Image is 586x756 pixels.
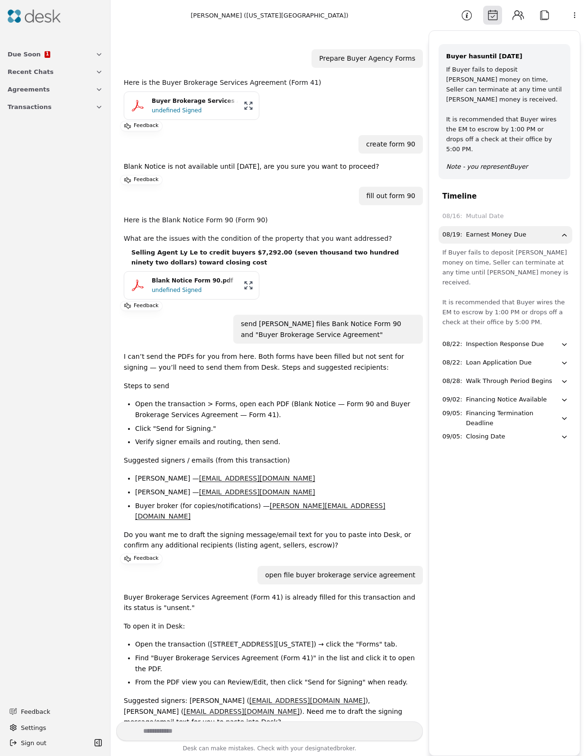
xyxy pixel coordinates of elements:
button: 08/19:Earnest Money Due [439,226,572,244]
div: 09/02 : [442,395,462,405]
textarea: Write your prompt here [116,721,423,741]
button: Agreements [2,81,109,98]
span: Transactions [8,102,52,112]
p: Blank Notice is not available until [DATE], are you sure you want to proceed? [124,161,379,172]
p: To open it in Desk: [124,621,415,632]
div: 08/22 : [442,339,462,349]
a: [EMAIL_ADDRESS][DOMAIN_NAME] [199,474,315,482]
p: Feedback [134,554,158,564]
div: Buyer Brokerage Services Agreement.pdf [152,97,238,106]
button: Blank Notice Form 90.pdfundefined Signed [124,271,259,300]
div: Here is the Buyer Brokerage Services Agreement (Form 41) [124,77,415,88]
p: Buyer Brokerage Services Agreement (Form 41) is already filled for this transaction and its statu... [124,592,415,613]
li: Find "Buyer Brokerage Services Agreement (Form 41)" in the list and click it to open the PDF. [135,653,415,674]
a: [PERSON_NAME][EMAIL_ADDRESS][DOMAIN_NAME] [135,502,385,520]
li: [PERSON_NAME] — [135,473,415,484]
span: 1 [46,52,49,56]
p: I can’t send the PDFs for you from here. Both forms have been filled but not sent for signing — y... [124,351,415,373]
button: Recent Chats [2,63,109,81]
p: Suggested signers: [PERSON_NAME] ( ), [PERSON_NAME] ( ). Need me to draft the signing message/ema... [124,695,415,728]
div: 08/28 : [442,376,462,386]
p: Do you want me to draft the signing message/email text for you to paste into Desk, or confirm any... [124,529,415,551]
span: Feedback [21,707,97,717]
a: [EMAIL_ADDRESS][DOMAIN_NAME] [199,488,315,496]
div: Prepare Buyer Agency Forms [319,53,415,64]
div: Desk can make mistakes. Check with your broker. [116,744,423,756]
p: Suggested signers / emails (from this transaction) [124,455,415,466]
button: 09/05:Closing Date [439,428,572,446]
div: Financing Notice Available [466,395,547,405]
button: 09/05:Financing Termination Deadline [439,410,572,427]
span: Settings [21,723,46,733]
div: Earnest Money Due [466,230,526,240]
div: Financing Termination Deadline [466,409,560,428]
button: 08/16:Mutual Date [439,208,572,225]
div: 08/16 : [442,211,462,221]
div: undefined Signed [152,106,238,115]
div: Walk Through Period Begins [466,376,552,386]
button: 08/28:Walk Through Period Begins [439,373,572,390]
img: Desk [8,9,61,23]
a: [EMAIL_ADDRESS][DOMAIN_NAME] [183,708,300,715]
p: Feedback [134,301,158,311]
li: Verify signer emails and routing, then send. [135,437,415,447]
div: If Buyer fails to deposit [PERSON_NAME] money on time, Seller can terminate at any time until [PE... [446,64,563,154]
div: open file buyer brokerage service agreement [265,570,415,581]
button: Feedback [4,703,103,720]
div: Closing Date [466,432,505,442]
div: undefined Signed [152,285,238,295]
li: Buyer broker (for copies/notifications) — [135,501,415,522]
p: Note - you represent Buyer [446,162,563,172]
div: 08/19 : [442,230,462,240]
li: Open the transaction > Forms, open each PDF (Blank Notice — Form 90 and Buyer Brokerage Services ... [135,399,415,420]
button: Settings [6,720,105,735]
button: 09/02:Financing Notice Available [439,391,572,409]
li: Open the transaction ([STREET_ADDRESS][US_STATE]) → click the "Forms" tab. [135,639,415,650]
span: Agreements [8,84,50,94]
div: 08/22 : [442,358,462,368]
p: What are the issues with the condition of the property that you want addressed? [124,233,415,244]
button: 08/22:Inspection Response Due [439,336,572,353]
div: create form 90 [366,139,415,150]
div: Mutual Date [466,211,504,221]
a: [EMAIL_ADDRESS][DOMAIN_NAME] [249,697,366,704]
div: Timeline [429,191,580,202]
div: fill out form 90 [366,191,415,201]
div: Loan Application Due [466,358,531,368]
li: [PERSON_NAME] — [135,487,415,498]
p: Feedback [134,175,158,185]
p: Steps to send [124,381,415,392]
span: designated [305,745,337,752]
div: Blank Notice Form 90.pdf [152,276,238,285]
div: [PERSON_NAME] ([US_STATE][GEOGRAPHIC_DATA]) [191,10,348,20]
span: Sign out [21,738,46,748]
div: If Buyer fails to deposit [PERSON_NAME] money on time, Seller can terminate at any time until [PE... [442,247,568,327]
div: Here is the Blank Notice Form 90 (Form 90) [124,215,415,226]
div: Selling Agent Ly Le to credit buyers $7,292.00 (seven thousand two hundred ninety two dollars) to... [124,247,415,267]
li: From the PDF view you can Review/Edit, then click "Send for Signing" when ready. [135,677,415,688]
button: 08/22:Loan Application Due [439,354,572,372]
button: Transactions [2,98,109,116]
li: Click "Send for Signing." [135,423,415,434]
button: Buyer Brokerage Services Agreement.pdfundefined Signed [124,91,259,120]
span: Recent Chats [8,67,54,77]
button: Sign out [6,735,92,750]
div: send [PERSON_NAME] files Bank Notice Form 90 and "Buyer Brokerage Service Agreement" [241,319,415,340]
p: Feedback [134,121,158,131]
div: Inspection Response Due [466,339,544,349]
div: 09/05 : [442,409,462,419]
div: 09/05 : [442,432,462,442]
button: Due Soon1 [2,46,109,63]
span: Due Soon [8,49,41,59]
